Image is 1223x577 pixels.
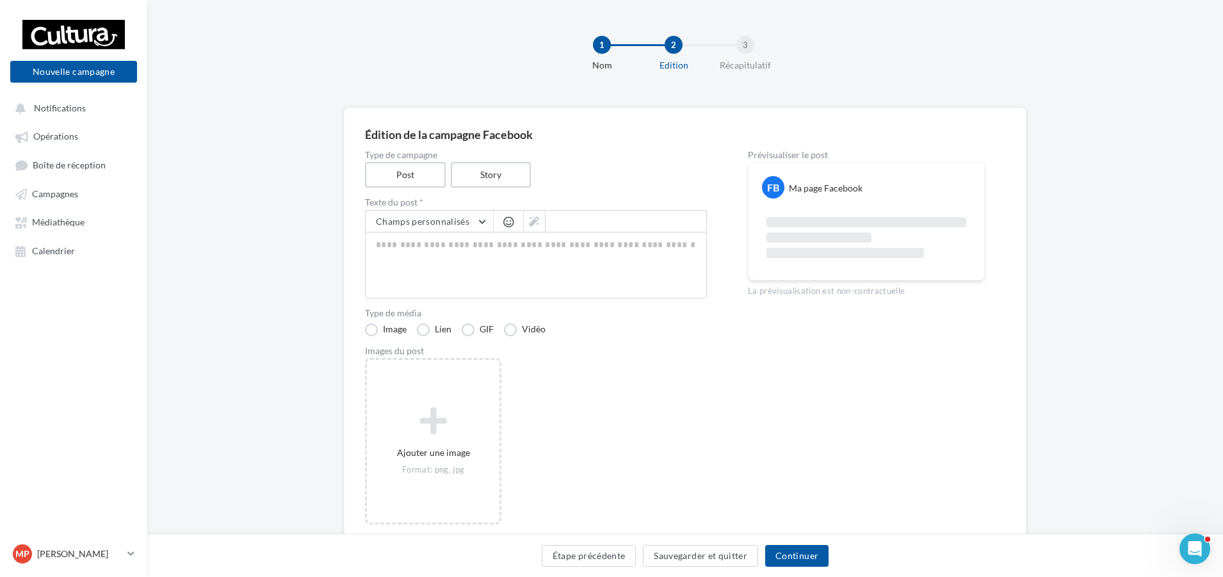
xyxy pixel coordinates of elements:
div: Edition [633,59,715,72]
button: Sauvegarder et quitter [643,545,758,567]
div: La prévisualisation est non-contractuelle [748,280,985,297]
button: Notifications [8,96,134,119]
span: Campagnes [32,188,78,199]
a: Calendrier [8,239,140,262]
div: Édition de la campagne Facebook [365,129,1005,140]
label: GIF [462,323,494,336]
button: Continuer [765,545,829,567]
span: Notifications [34,102,86,113]
a: Boîte de réception [8,153,140,177]
label: Vidéo [504,323,546,336]
a: MP [PERSON_NAME] [10,542,137,566]
div: Images du post [365,346,707,355]
div: Ma page Facebook [789,182,863,195]
a: Médiathèque [8,210,140,233]
a: Opérations [8,124,140,147]
label: Lien [417,323,451,336]
label: Texte du post * [365,198,707,207]
span: Boîte de réception [33,159,106,170]
span: Médiathèque [32,217,85,228]
div: Récapitulatif [704,59,786,72]
div: Prévisualiser le post [748,150,985,159]
span: Opérations [33,131,78,142]
p: [PERSON_NAME] [37,548,122,560]
div: Nom [561,59,643,72]
div: 2 [665,36,683,54]
span: Calendrier [32,245,75,256]
label: Type de campagne [365,150,707,159]
label: Post [365,162,446,188]
div: 1 [593,36,611,54]
iframe: Intercom live chat [1179,533,1210,564]
span: MP [15,548,29,560]
button: Champs personnalisés [366,211,493,232]
button: Nouvelle campagne [10,61,137,83]
div: 3 [736,36,754,54]
label: Type de média [365,309,707,318]
button: Étape précédente [542,545,636,567]
label: Image [365,323,407,336]
div: FB [762,176,784,199]
a: Campagnes [8,182,140,205]
span: Champs personnalisés [376,216,469,227]
label: Story [451,162,531,188]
